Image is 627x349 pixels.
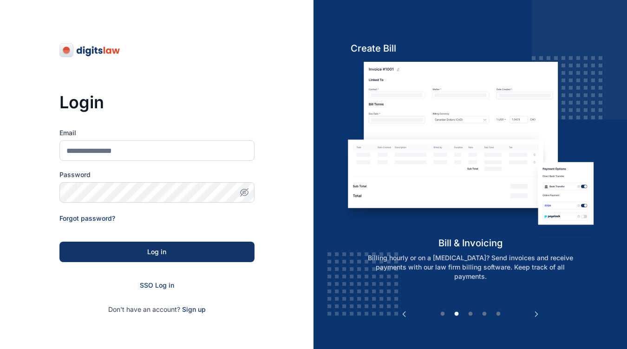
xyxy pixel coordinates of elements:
[59,305,255,314] p: Don't have an account?
[59,242,255,262] button: Log in
[341,62,599,236] img: bill-and-invoicin
[341,237,599,250] h5: bill & invoicing
[182,305,206,313] a: Sign up
[74,247,240,257] div: Log in
[494,309,503,319] button: 5
[532,309,541,319] button: Next
[341,42,599,55] h5: Create Bill
[59,214,115,222] a: Forgot password?
[182,305,206,314] span: Sign up
[466,309,475,319] button: 3
[352,253,589,281] p: Billing hourly or on a [MEDICAL_DATA]? Send invoices and receive payments with our law firm billi...
[59,128,255,138] label: Email
[480,309,489,319] button: 4
[59,93,255,112] h3: Login
[438,309,447,319] button: 1
[59,170,255,179] label: Password
[452,309,461,319] button: 2
[399,309,409,319] button: Previous
[140,281,174,289] a: SSO Log in
[59,43,121,58] img: digitslaw-logo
